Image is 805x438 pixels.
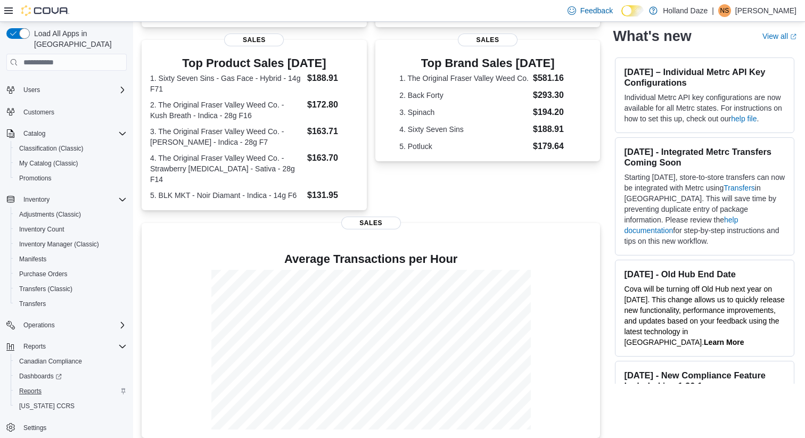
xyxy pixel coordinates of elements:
[15,238,103,251] a: Inventory Manager (Classic)
[11,156,131,171] button: My Catalog (Classic)
[11,252,131,267] button: Manifests
[150,153,303,185] dt: 4. The Original Fraser Valley Weed Co. - Strawberry [MEDICAL_DATA] - Sativa - 28g F14
[19,240,99,249] span: Inventory Manager (Classic)
[624,172,785,246] p: Starting [DATE], store-to-store transfers can now be integrated with Metrc using in [GEOGRAPHIC_D...
[15,268,127,280] span: Purchase Orders
[19,270,68,278] span: Purchase Orders
[790,34,796,40] svg: External link
[2,192,131,207] button: Inventory
[19,144,84,153] span: Classification (Classic)
[11,354,131,369] button: Canadian Compliance
[15,253,51,266] a: Manifests
[150,126,303,147] dt: 3. The Original Fraser Valley Weed Co. - [PERSON_NAME] - Indica - 28g F7
[19,159,78,168] span: My Catalog (Classic)
[150,73,303,94] dt: 1. Sixty Seven Sins - Gas Face - Hybrid - 14g F71
[150,100,303,121] dt: 2. The Original Fraser Valley Weed Co. - Kush Breath - Indica - 28g F16
[19,174,52,183] span: Promotions
[19,285,72,293] span: Transfers (Classic)
[19,300,46,308] span: Transfers
[712,4,714,17] p: |
[23,424,46,432] span: Settings
[19,193,127,206] span: Inventory
[11,222,131,237] button: Inventory Count
[23,195,50,204] span: Inventory
[19,402,75,410] span: [US_STATE] CCRS
[15,208,85,221] a: Adjustments (Classic)
[19,193,54,206] button: Inventory
[15,223,69,236] a: Inventory Count
[19,105,127,118] span: Customers
[15,355,127,368] span: Canadian Compliance
[23,321,55,329] span: Operations
[19,340,127,353] span: Reports
[19,319,59,332] button: Operations
[19,340,50,353] button: Reports
[399,73,529,84] dt: 1. The Original Fraser Valley Weed Co.
[15,142,127,155] span: Classification (Classic)
[23,342,46,351] span: Reports
[15,297,50,310] a: Transfers
[15,172,127,185] span: Promotions
[11,399,131,414] button: [US_STATE] CCRS
[399,90,529,101] dt: 2. Back Forty
[19,372,62,381] span: Dashboards
[19,225,64,234] span: Inventory Count
[307,125,358,138] dd: $163.71
[307,152,358,164] dd: $163.70
[307,189,358,202] dd: $131.95
[624,67,785,88] h3: [DATE] – Individual Metrc API Key Configurations
[2,126,131,141] button: Catalog
[735,4,796,17] p: [PERSON_NAME]
[15,385,127,398] span: Reports
[19,106,59,119] a: Customers
[341,217,401,229] span: Sales
[624,269,785,279] h3: [DATE] - Old Hub End Date
[11,369,131,384] a: Dashboards
[15,283,77,295] a: Transfers (Classic)
[15,208,127,221] span: Adjustments (Classic)
[15,400,79,412] a: [US_STATE] CCRS
[19,357,82,366] span: Canadian Compliance
[23,129,45,138] span: Catalog
[724,184,755,192] a: Transfers
[663,4,708,17] p: Holland Daze
[15,142,88,155] a: Classification (Classic)
[15,370,127,383] span: Dashboards
[15,172,56,185] a: Promotions
[731,114,757,123] a: help file
[15,268,72,280] a: Purchase Orders
[224,34,284,46] span: Sales
[19,127,127,140] span: Catalog
[580,5,613,16] span: Feedback
[15,400,127,412] span: Washington CCRS
[2,82,131,97] button: Users
[19,210,81,219] span: Adjustments (Classic)
[11,267,131,282] button: Purchase Orders
[2,420,131,435] button: Settings
[150,253,592,266] h4: Average Transactions per Hour
[2,318,131,333] button: Operations
[15,385,46,398] a: Reports
[19,422,51,434] a: Settings
[11,384,131,399] button: Reports
[23,86,40,94] span: Users
[621,5,644,16] input: Dark Mode
[19,255,46,263] span: Manifests
[399,107,529,118] dt: 3. Spinach
[11,237,131,252] button: Inventory Manager (Classic)
[533,106,576,119] dd: $194.20
[624,285,784,346] span: Cova will be turning off Old Hub next year on [DATE]. This change allows us to quickly release ne...
[15,370,66,383] a: Dashboards
[15,238,127,251] span: Inventory Manager (Classic)
[624,92,785,124] p: Individual Metrc API key configurations are now available for all Metrc states. For instructions ...
[399,141,529,152] dt: 5. Potluck
[533,140,576,153] dd: $179.64
[2,339,131,354] button: Reports
[15,355,86,368] a: Canadian Compliance
[613,28,691,45] h2: What's new
[624,370,785,391] h3: [DATE] - New Compliance Feature Included in v1.30.1
[21,5,69,16] img: Cova
[15,223,127,236] span: Inventory Count
[399,57,576,70] h3: Top Brand Sales [DATE]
